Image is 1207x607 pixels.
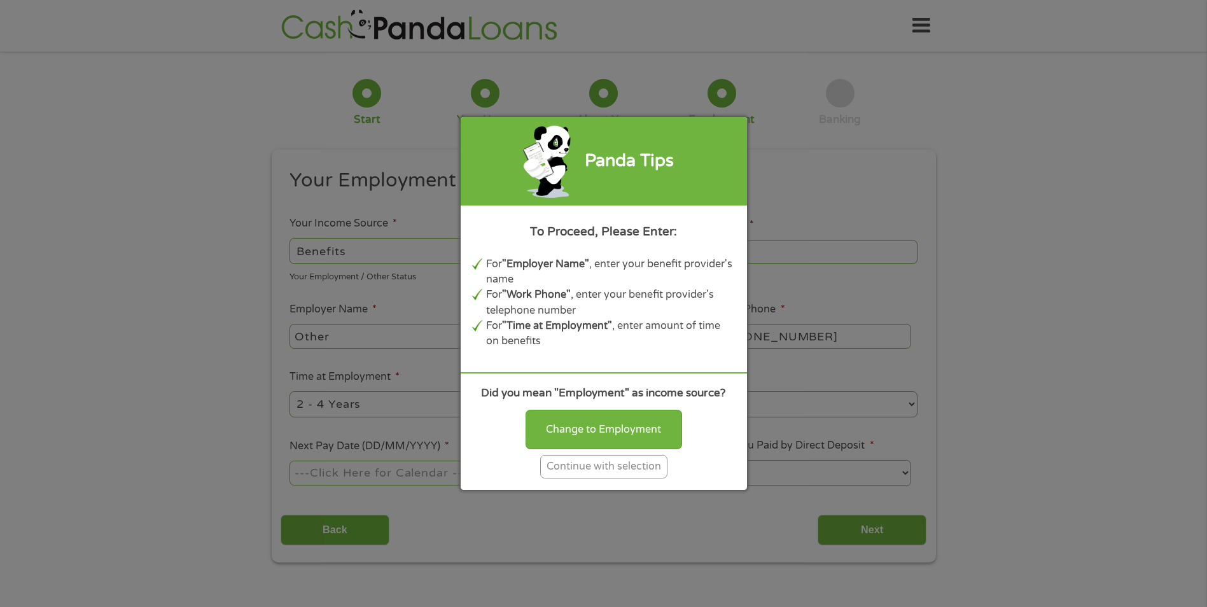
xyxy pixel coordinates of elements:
div: Did you mean "Employment" as income source? [472,385,736,401]
img: green-panda-phone.png [522,123,573,200]
b: "Work Phone" [502,288,571,301]
li: For , enter your benefit provider's telephone number [486,287,736,318]
li: For , enter amount of time on benefits [486,318,736,349]
b: "Time at Employment" [502,319,612,332]
li: For , enter your benefit provider's name [486,256,736,288]
div: Panda Tips [585,148,674,174]
div: Change to Employment [526,410,682,449]
div: Continue with selection [540,455,667,478]
b: "Employer Name" [502,258,589,270]
div: To Proceed, Please Enter: [472,223,736,241]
